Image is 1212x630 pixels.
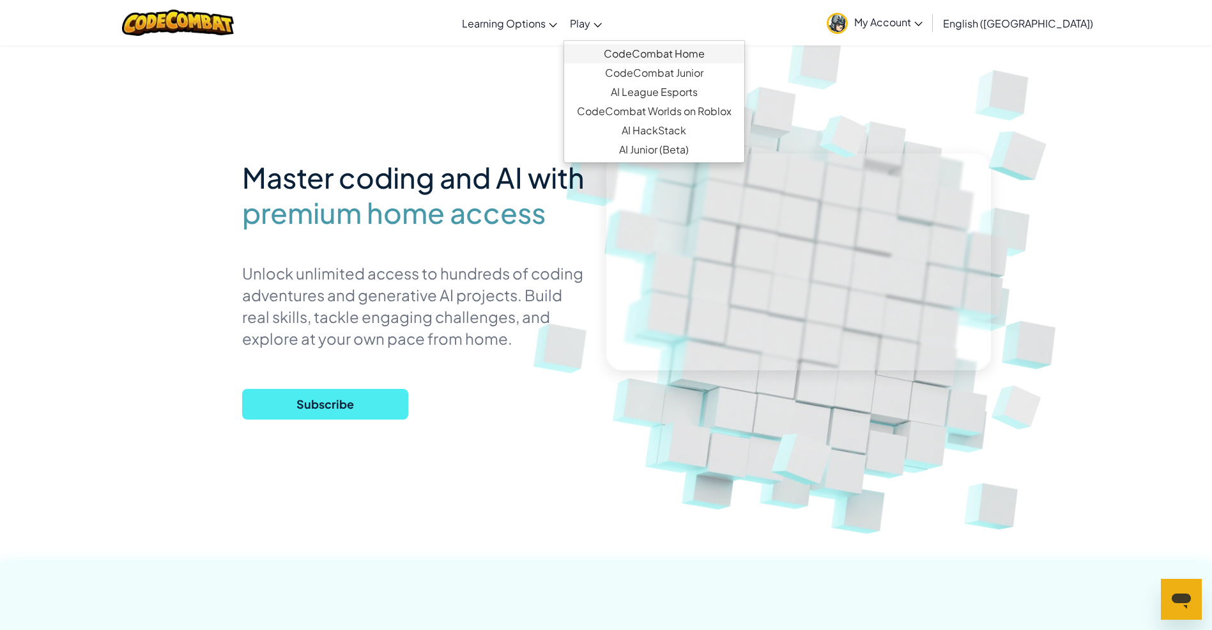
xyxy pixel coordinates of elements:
img: avatar [827,13,848,34]
img: CodeCombat logo [122,10,234,36]
span: Play [570,17,590,30]
span: Learning Options [462,17,546,30]
span: Master coding and AI with [242,159,585,195]
span: English ([GEOGRAPHIC_DATA]) [943,17,1093,30]
a: English ([GEOGRAPHIC_DATA]) [937,6,1100,40]
p: Unlock unlimited access to hundreds of coding adventures and generative AI projects. Build real s... [242,262,587,349]
a: CodeCombat Worlds on Roblox [564,102,744,121]
a: My Account [820,3,929,43]
img: Overlap cubes [801,95,890,176]
a: AI HackStack [564,121,744,140]
a: Learning Options [456,6,564,40]
span: premium home access [242,195,546,230]
img: Overlap cubes [972,365,1066,449]
a: AI Junior (Beta) [564,140,744,159]
a: AI League Esports [564,83,744,102]
a: CodeCombat Junior [564,63,744,83]
a: CodeCombat Home [564,44,744,63]
button: Subscribe [242,389,408,420]
iframe: Button to launch messaging window, conversation in progress [1161,579,1202,620]
span: My Account [854,15,923,29]
a: Play [564,6,608,40]
img: Overlap cubes [747,397,863,511]
img: Overlap cubes [965,96,1077,205]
